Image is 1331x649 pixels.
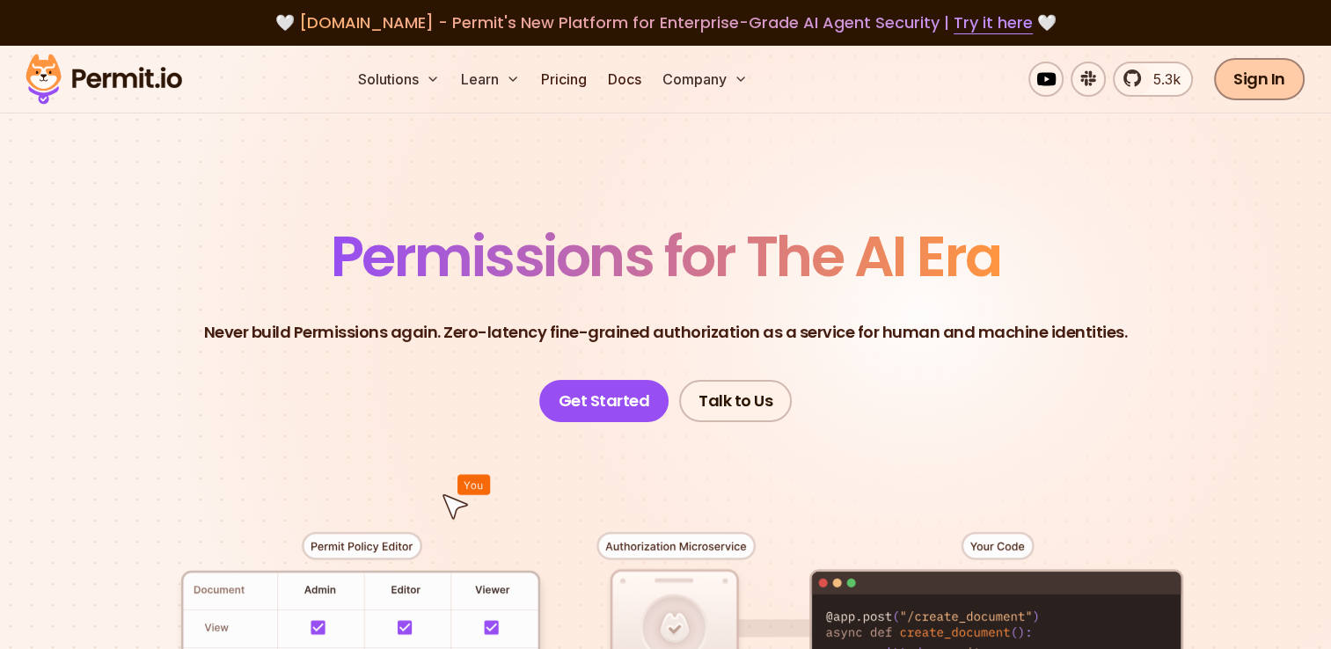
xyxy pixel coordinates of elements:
[454,62,527,97] button: Learn
[299,11,1033,33] span: [DOMAIN_NAME] - Permit's New Platform for Enterprise-Grade AI Agent Security |
[18,49,190,109] img: Permit logo
[655,62,755,97] button: Company
[601,62,648,97] a: Docs
[204,320,1128,345] p: Never build Permissions again. Zero-latency fine-grained authorization as a service for human and...
[679,380,792,422] a: Talk to Us
[1143,69,1181,90] span: 5.3k
[534,62,594,97] a: Pricing
[1214,58,1305,100] a: Sign In
[1113,62,1193,97] a: 5.3k
[954,11,1033,34] a: Try it here
[539,380,669,422] a: Get Started
[42,11,1289,35] div: 🤍 🤍
[351,62,447,97] button: Solutions
[331,217,1001,295] span: Permissions for The AI Era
